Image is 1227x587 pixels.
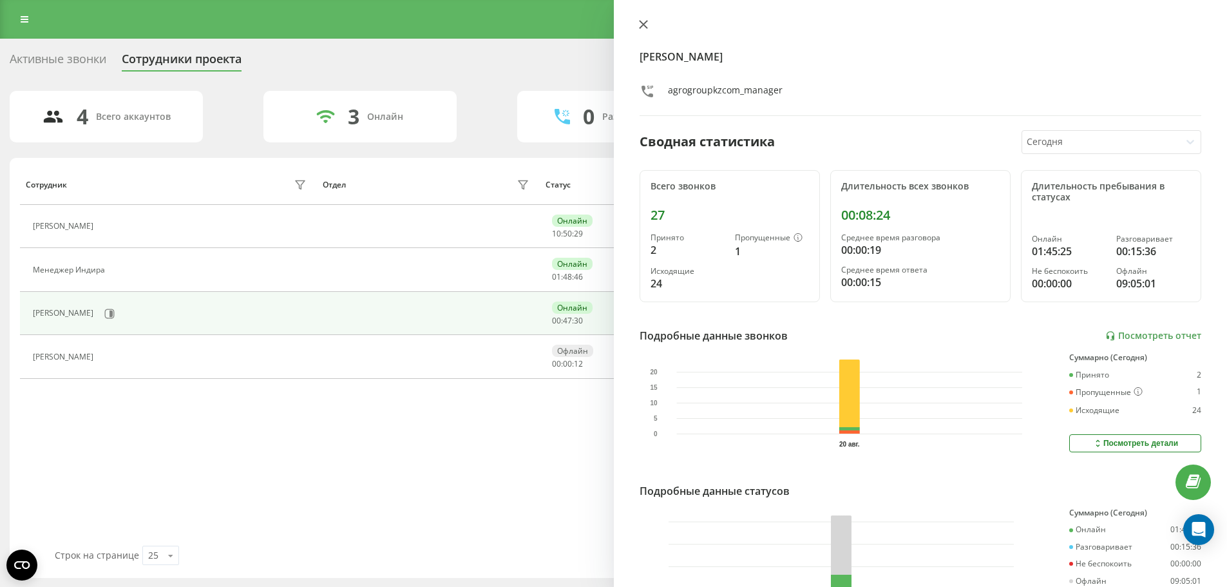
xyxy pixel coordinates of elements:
[1116,276,1190,291] div: 09:05:01
[1069,387,1143,398] div: Пропущенные
[552,228,561,239] span: 10
[10,52,106,72] div: Активные звонки
[735,233,809,244] div: Пропущенные
[348,104,359,129] div: 3
[552,316,583,325] div: : :
[6,550,37,581] button: Open CMP widget
[1069,434,1201,452] button: Посмотреть детали
[552,215,593,227] div: Онлайн
[552,229,583,238] div: : :
[1069,406,1119,415] div: Исходящие
[1032,276,1106,291] div: 00:00:00
[839,441,860,448] text: 20 авг.
[1197,370,1201,380] div: 2
[602,111,672,122] div: Разговаривают
[668,84,783,102] div: agrogroupkzcom_manager
[651,242,725,258] div: 2
[1032,181,1190,203] div: Длительность пребывания в статусах
[653,430,657,438] text: 0
[563,271,572,282] span: 48
[841,242,1000,258] div: 00:00:19
[841,265,1000,274] div: Среднее время ответа
[841,207,1000,223] div: 00:08:24
[1069,525,1106,534] div: Онлайн
[552,360,583,369] div: : :
[552,258,593,270] div: Онлайн
[552,315,561,326] span: 00
[1183,514,1214,545] div: Open Intercom Messenger
[552,271,561,282] span: 01
[640,132,775,151] div: Сводная статистика
[1170,559,1201,568] div: 00:00:00
[1116,244,1190,259] div: 00:15:36
[841,233,1000,242] div: Среднее время разговора
[651,276,725,291] div: 24
[1170,525,1201,534] div: 01:45:25
[651,207,809,223] div: 27
[1032,235,1106,244] div: Онлайн
[1069,370,1109,380] div: Принято
[1170,577,1201,586] div: 09:05:01
[651,267,725,276] div: Исходящие
[650,399,658,407] text: 10
[33,309,97,318] div: [PERSON_NAME]
[1069,353,1201,362] div: Суммарно (Сегодня)
[1192,406,1201,415] div: 24
[574,228,583,239] span: 29
[650,384,658,391] text: 15
[96,111,171,122] div: Всего аккаунтов
[574,358,583,369] span: 12
[574,271,583,282] span: 46
[33,222,97,231] div: [PERSON_NAME]
[841,274,1000,290] div: 00:00:15
[1197,387,1201,398] div: 1
[26,180,67,189] div: Сотрудник
[640,328,788,343] div: Подробные данные звонков
[1170,543,1201,552] div: 00:15:36
[574,315,583,326] span: 30
[1069,559,1132,568] div: Не беспокоить
[841,181,1000,192] div: Длительность всех звонков
[1069,508,1201,517] div: Суммарно (Сегодня)
[640,483,790,499] div: Подробные данные статусов
[1116,235,1190,244] div: Разговаривает
[1116,267,1190,276] div: Офлайн
[77,104,88,129] div: 4
[122,52,242,72] div: Сотрудники проекта
[1032,267,1106,276] div: Не беспокоить
[735,244,809,259] div: 1
[563,315,572,326] span: 47
[552,302,593,314] div: Онлайн
[640,49,1202,64] h4: [PERSON_NAME]
[583,104,594,129] div: 0
[552,345,593,357] div: Офлайн
[33,352,97,361] div: [PERSON_NAME]
[563,228,572,239] span: 50
[563,358,572,369] span: 00
[367,111,403,122] div: Онлайн
[1069,543,1132,552] div: Разговаривает
[323,180,346,189] div: Отдел
[33,265,108,274] div: Менеджер Индира
[651,181,809,192] div: Всего звонков
[651,233,725,242] div: Принято
[650,369,658,376] text: 20
[552,358,561,369] span: 00
[1032,244,1106,259] div: 01:45:25
[148,549,158,562] div: 25
[1092,438,1178,448] div: Посмотреть детали
[653,415,657,422] text: 5
[1105,331,1201,342] a: Посмотреть отчет
[546,180,571,189] div: Статус
[1069,577,1107,586] div: Офлайн
[552,273,583,282] div: : :
[55,549,139,561] span: Строк на странице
